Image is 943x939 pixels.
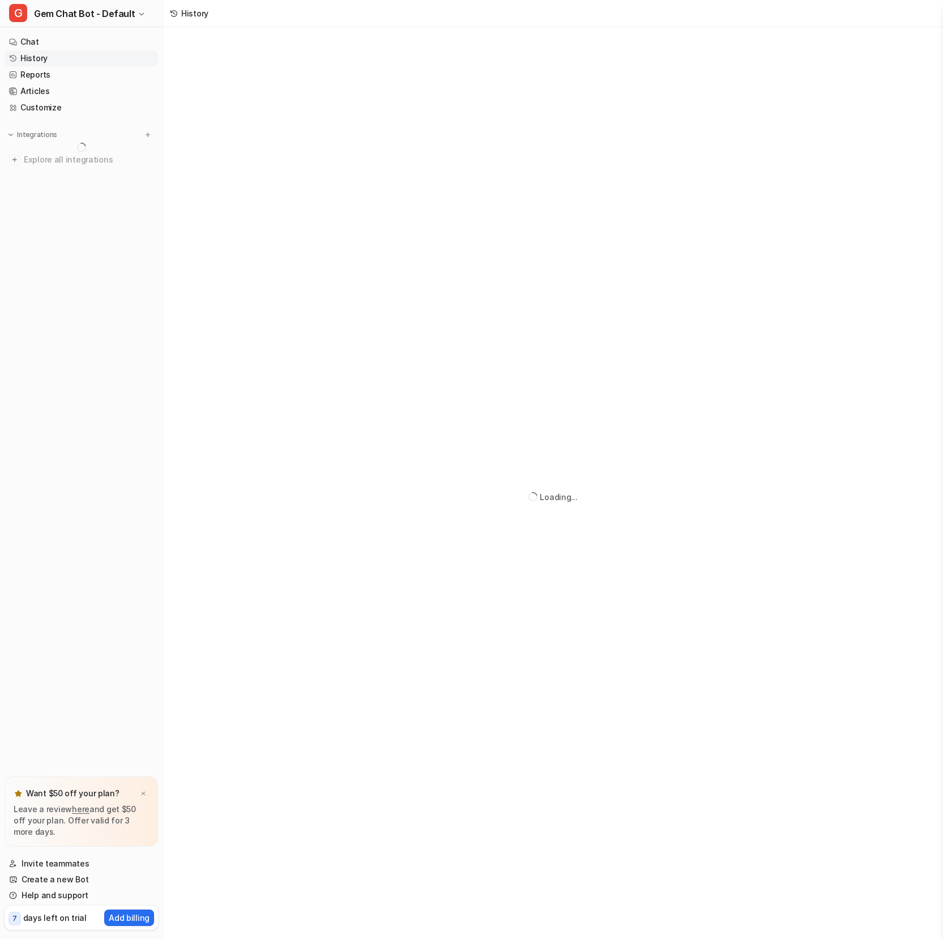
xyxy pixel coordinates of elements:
p: Want $50 off your plan? [26,788,120,799]
span: Gem Chat Bot - Default [34,6,135,22]
p: Integrations [17,130,57,139]
button: Integrations [5,129,61,140]
p: 7 [12,914,17,924]
img: explore all integrations [9,154,20,165]
a: Invite teammates [5,856,158,872]
p: days left on trial [23,912,87,924]
p: Add billing [109,912,150,924]
a: Customize [5,100,158,116]
a: here [72,804,89,814]
img: expand menu [7,131,15,139]
img: x [140,790,147,797]
img: star [14,789,23,798]
span: Explore all integrations [24,151,153,169]
span: G [9,4,27,22]
a: History [5,50,158,66]
p: Leave a review and get $50 off your plan. Offer valid for 3 more days. [14,804,149,838]
a: Create a new Bot [5,872,158,887]
a: Articles [5,83,158,99]
a: Chat [5,34,158,50]
img: menu_add.svg [144,131,152,139]
a: Reports [5,67,158,83]
a: Help and support [5,887,158,903]
div: Loading... [540,491,577,503]
a: Explore all integrations [5,152,158,168]
div: History [181,7,208,19]
button: Add billing [104,910,154,926]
